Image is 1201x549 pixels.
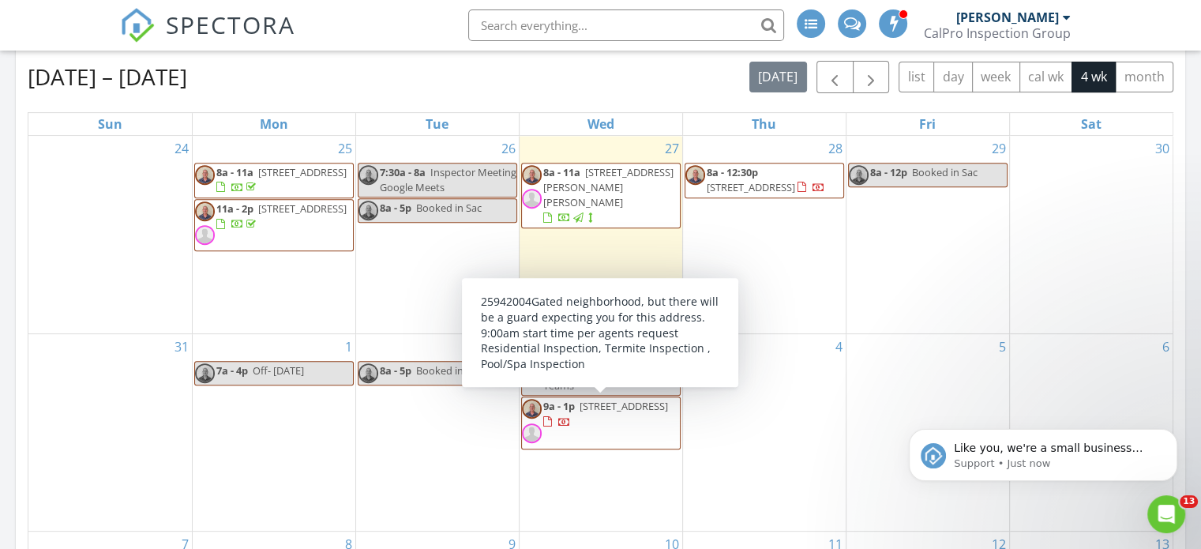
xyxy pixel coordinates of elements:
[95,113,126,135] a: Sunday
[825,136,846,161] a: Go to August 28, 2025
[216,201,253,216] span: 11a - 2p
[956,9,1059,25] div: [PERSON_NAME]
[120,21,295,55] a: SPECTORA
[522,423,542,443] img: default-user-f0147aede5fd5fa78ca7ade42f37bd4542148d508eef1c3d3ea960f66861d68b.jpg
[853,61,890,93] button: Next
[166,8,295,41] span: SPECTORA
[682,136,846,334] td: Go to August 28, 2025
[194,199,354,251] a: 11a - 2p [STREET_ADDRESS]
[685,165,705,185] img: image1.jpg
[380,165,426,179] span: 7:30a - 8a
[355,136,519,334] td: Go to August 26, 2025
[519,334,682,532] td: Go to September 3, 2025
[543,363,575,378] span: 7a - 8a
[28,136,192,334] td: Go to August 24, 2025
[1009,136,1173,334] td: Go to August 30, 2025
[849,165,869,185] img: image1.jpg
[216,165,347,194] a: 8a - 11a [STREET_ADDRESS]
[120,8,155,43] img: The Best Home Inspection Software - Spectora
[335,136,355,161] a: Go to August 25, 2025
[28,61,187,92] h2: [DATE] – [DATE]
[195,363,215,383] img: image1.jpg
[707,165,758,179] span: 8a - 12:30p
[580,399,668,413] span: [STREET_ADDRESS]
[707,180,795,194] span: [STREET_ADDRESS]
[195,165,215,185] img: image1.jpg
[916,113,939,135] a: Friday
[912,165,978,179] span: Booked in Sac
[1072,62,1116,92] button: 4 wk
[669,334,682,359] a: Go to September 3, 2025
[543,165,674,225] a: 8a - 11a [STREET_ADDRESS][PERSON_NAME][PERSON_NAME]
[870,165,907,179] span: 8a - 12p
[342,334,355,359] a: Go to September 1, 2025
[519,136,682,334] td: Go to August 27, 2025
[685,163,844,198] a: 8a - 12:30p [STREET_ADDRESS]
[192,136,355,334] td: Go to August 25, 2025
[1115,62,1173,92] button: month
[194,163,354,198] a: 8a - 11a [STREET_ADDRESS]
[584,113,617,135] a: Wednesday
[358,363,378,383] img: image1.jpg
[522,165,542,185] img: image1.jpg
[253,363,304,378] span: Off- [DATE]
[543,399,575,413] span: 9a - 1p
[522,399,542,419] img: image1.jpg
[216,165,253,179] span: 8a - 11a
[924,25,1071,41] div: CalPro Inspection Group
[522,363,542,383] img: image1.jpg
[468,9,784,41] input: Search everything...
[1159,334,1173,359] a: Go to September 6, 2025
[216,363,248,378] span: 7a - 4p
[682,334,846,532] td: Go to September 4, 2025
[28,334,192,532] td: Go to August 31, 2025
[1078,113,1105,135] a: Saturday
[380,363,411,378] span: 8a - 5p
[1180,495,1198,508] span: 13
[989,136,1009,161] a: Go to August 29, 2025
[1147,495,1185,533] iframe: Intercom live chat
[996,334,1009,359] a: Go to September 5, 2025
[416,363,482,378] span: Booked in Sac
[749,62,807,92] button: [DATE]
[816,61,854,93] button: Previous
[933,62,973,92] button: day
[171,334,192,359] a: Go to August 31, 2025
[1019,62,1073,92] button: cal wk
[521,397,681,449] a: 9a - 1p [STREET_ADDRESS]
[662,136,682,161] a: Go to August 27, 2025
[543,399,668,428] a: 9a - 1p [STREET_ADDRESS]
[358,201,378,220] img: image1.jpg
[195,225,215,245] img: default-user-f0147aede5fd5fa78ca7ade42f37bd4542148d508eef1c3d3ea960f66861d68b.jpg
[505,334,519,359] a: Go to September 2, 2025
[257,113,291,135] a: Monday
[543,363,649,393] span: Safety Meeting Teams
[1009,334,1173,532] td: Go to September 6, 2025
[543,165,674,209] span: [STREET_ADDRESS][PERSON_NAME][PERSON_NAME]
[358,165,378,185] img: image1.jpg
[416,201,482,215] span: Booked in Sac
[521,163,681,229] a: 8a - 11a [STREET_ADDRESS][PERSON_NAME][PERSON_NAME]
[422,113,452,135] a: Tuesday
[195,201,215,221] img: image1.jpg
[522,189,542,209] img: default-user-f0147aede5fd5fa78ca7ade42f37bd4542148d508eef1c3d3ea960f66861d68b.jpg
[832,334,846,359] a: Go to September 4, 2025
[972,62,1020,92] button: week
[380,201,411,215] span: 8a - 5p
[258,201,347,216] span: [STREET_ADDRESS]
[355,334,519,532] td: Go to September 2, 2025
[380,165,516,194] span: Inspector Meeting Google Meets
[498,136,519,161] a: Go to August 26, 2025
[258,165,347,179] span: [STREET_ADDRESS]
[543,165,580,179] span: 8a - 11a
[216,201,347,231] a: 11a - 2p [STREET_ADDRESS]
[171,136,192,161] a: Go to August 24, 2025
[846,136,1009,334] td: Go to August 29, 2025
[899,62,934,92] button: list
[192,334,355,532] td: Go to September 1, 2025
[707,165,825,194] a: 8a - 12:30p [STREET_ADDRESS]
